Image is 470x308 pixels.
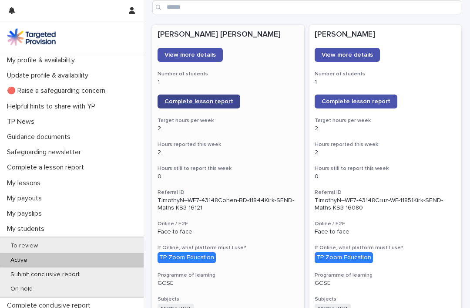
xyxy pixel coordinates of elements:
h3: Number of students [315,71,456,78]
p: Helpful hints to share with YP [3,102,102,111]
h3: Online / F2F [158,220,299,227]
span: View more details [164,52,216,58]
p: [PERSON_NAME] [PERSON_NAME] [158,30,299,40]
h3: Target hours per week [158,117,299,124]
p: Complete a lesson report [3,163,91,172]
h3: Hours still to report this week [315,165,456,172]
span: View more details [322,52,373,58]
h3: Referral ID [158,189,299,196]
span: Complete lesson report [322,98,390,105]
h3: Programme of learning [315,272,456,279]
p: My payslips [3,210,49,218]
p: TP News [3,118,41,126]
p: TimothyN--WF7-43148Cruz-WF-11851Kirk-SEND-Maths KS3-16080 [315,197,456,212]
a: View more details [315,48,380,62]
h3: Number of students [158,71,299,78]
p: Update profile & availability [3,71,95,80]
p: 🔴 Raise a safeguarding concern [3,87,112,95]
a: View more details [158,48,223,62]
p: My payouts [3,194,49,203]
p: [PERSON_NAME] [315,30,456,40]
p: Active [3,257,34,264]
a: Complete lesson report [158,95,240,108]
h3: Target hours per week [315,117,456,124]
h3: If Online, what platform must I use? [315,244,456,251]
p: My students [3,225,51,233]
h3: Hours reported this week [158,141,299,148]
p: Face to face [315,228,456,236]
h3: Online / F2F [315,220,456,227]
p: Face to face [158,228,299,236]
p: TimothyN--WF7-43148Cohen-BD-11844Kirk-SEND-Maths KS3-16121 [158,197,299,212]
h3: Subjects [315,296,456,303]
p: On hold [3,285,40,293]
p: My profile & availability [3,56,82,64]
h3: Programme of learning [158,272,299,279]
p: 2 [158,149,299,156]
h3: Hours still to report this week [158,165,299,172]
input: Search [152,0,461,14]
div: TP Zoom Education [158,252,216,263]
h3: Subjects [158,296,299,303]
p: Guidance documents [3,133,77,141]
p: Safeguarding newsletter [3,148,88,156]
p: My lessons [3,179,47,187]
span: Complete lesson report [164,98,233,105]
p: GCSE [158,280,299,287]
h3: Hours reported this week [315,141,456,148]
p: 0 [158,173,299,180]
p: Submit conclusive report [3,271,87,278]
p: 2 [158,125,299,132]
img: M5nRWzHhSzIhMunXDL62 [7,28,56,46]
p: 2 [315,125,456,132]
h3: If Online, what platform must I use? [158,244,299,251]
p: 2 [315,149,456,156]
div: TP Zoom Education [315,252,373,263]
a: Complete lesson report [315,95,397,108]
p: 1 [158,78,299,86]
p: To review [3,242,45,250]
p: 1 [315,78,456,86]
h3: Referral ID [315,189,456,196]
p: GCSE [315,280,456,287]
p: 0 [315,173,456,180]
